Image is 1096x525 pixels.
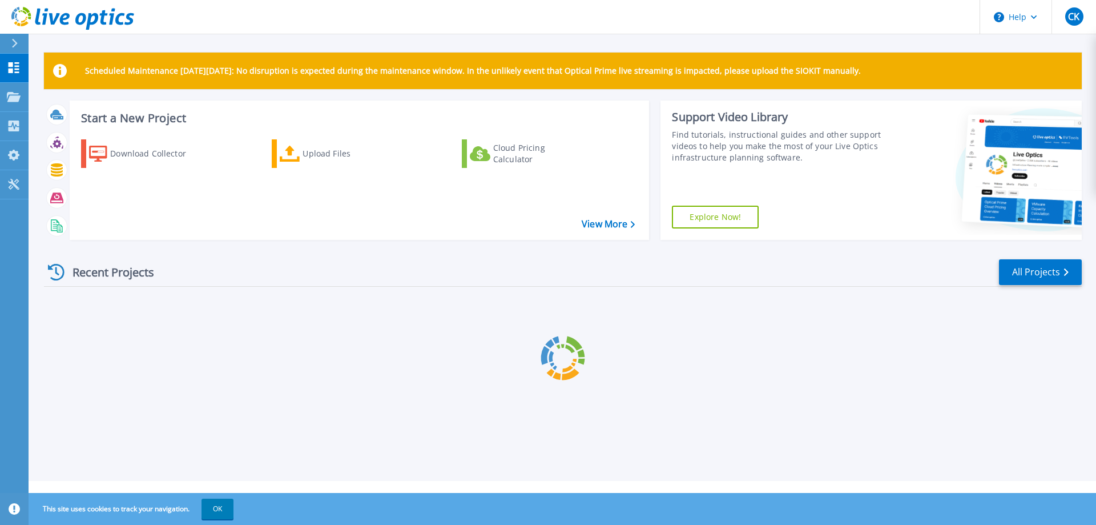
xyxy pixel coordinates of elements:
[81,139,208,168] a: Download Collector
[672,206,759,229] a: Explore Now!
[672,129,887,163] div: Find tutorials, instructional guides and other support videos to help you make the most of your L...
[1068,12,1079,21] span: CK
[81,112,635,125] h3: Start a New Project
[272,139,399,168] a: Upload Files
[85,66,861,75] p: Scheduled Maintenance [DATE][DATE]: No disruption is expected during the maintenance window. In t...
[493,142,585,165] div: Cloud Pricing Calculator
[44,258,170,286] div: Recent Projects
[31,499,233,519] span: This site uses cookies to track your navigation.
[202,499,233,519] button: OK
[110,142,202,165] div: Download Collector
[462,139,589,168] a: Cloud Pricing Calculator
[999,259,1082,285] a: All Projects
[303,142,394,165] div: Upload Files
[582,219,635,230] a: View More
[672,110,887,125] div: Support Video Library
